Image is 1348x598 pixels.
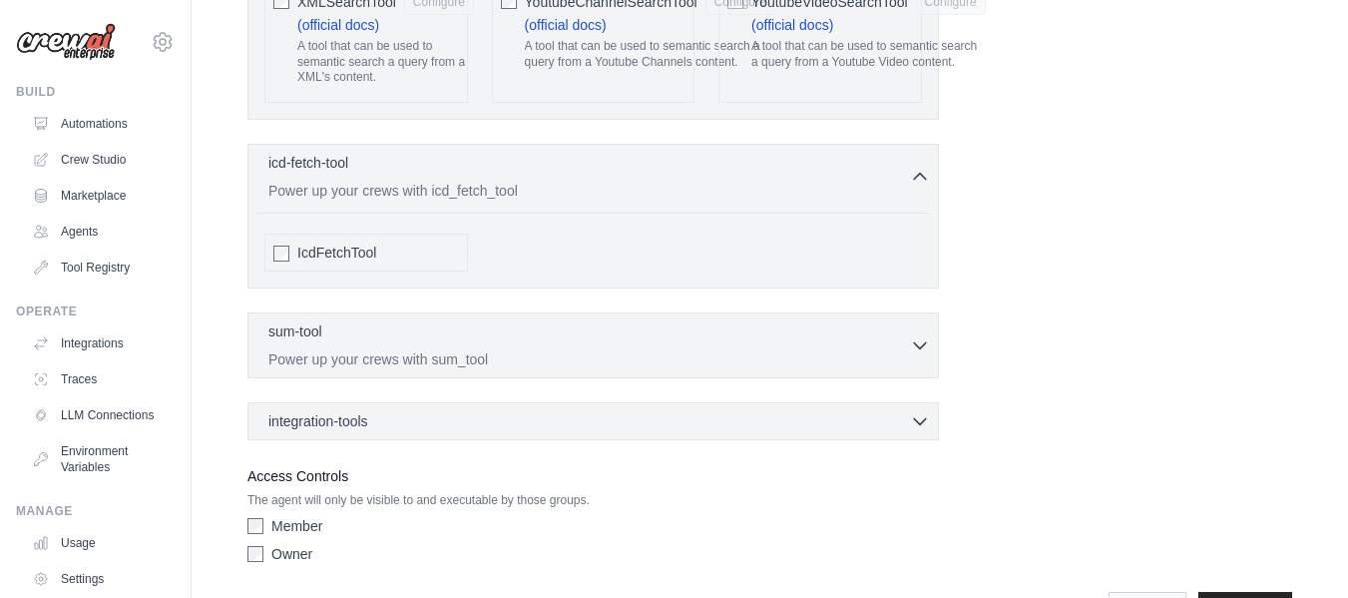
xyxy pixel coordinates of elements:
[256,411,930,431] button: integration-tools
[256,153,930,201] button: icd-fetch-tool Power up your crews with icd_fetch_tool
[16,23,116,61] img: Logo
[268,153,348,173] p: icd-fetch-tool
[24,108,175,140] a: Automations
[297,17,379,33] a: (official docs)
[24,399,175,431] a: LLM Connections
[24,527,175,559] a: Usage
[256,321,930,369] button: sum-tool Power up your crews with sum_tool
[525,39,775,70] p: A tool that can be used to semantic search a query from a Youtube Channels content.
[268,411,368,431] span: integration-tools
[24,327,175,359] a: Integrations
[525,17,607,33] a: (official docs)
[24,563,175,595] a: Settings
[247,464,939,488] label: Access Controls
[297,39,474,86] p: A tool that can be used to semantic search a query from a XML's content.
[247,492,939,508] p: The agent will only be visible to and executable by those groups.
[268,181,910,201] p: Power up your crews with icd_fetch_tool
[24,435,175,483] a: Environment Variables
[271,544,312,564] label: Owner
[24,252,175,284] a: Tool Registry
[16,503,175,519] div: Manage
[271,516,322,536] label: Member
[24,363,175,395] a: Traces
[268,349,910,369] p: Power up your crews with sum_tool
[16,303,175,319] div: Operate
[268,321,322,341] p: sum-tool
[24,180,175,212] a: Marketplace
[751,17,833,33] a: (official docs)
[16,84,175,100] div: Build
[24,144,175,176] a: Crew Studio
[24,216,175,248] a: Agents
[751,39,986,70] p: A tool that can be used to semantic search a query from a Youtube Video content.
[297,243,376,263] span: IcdFetchTool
